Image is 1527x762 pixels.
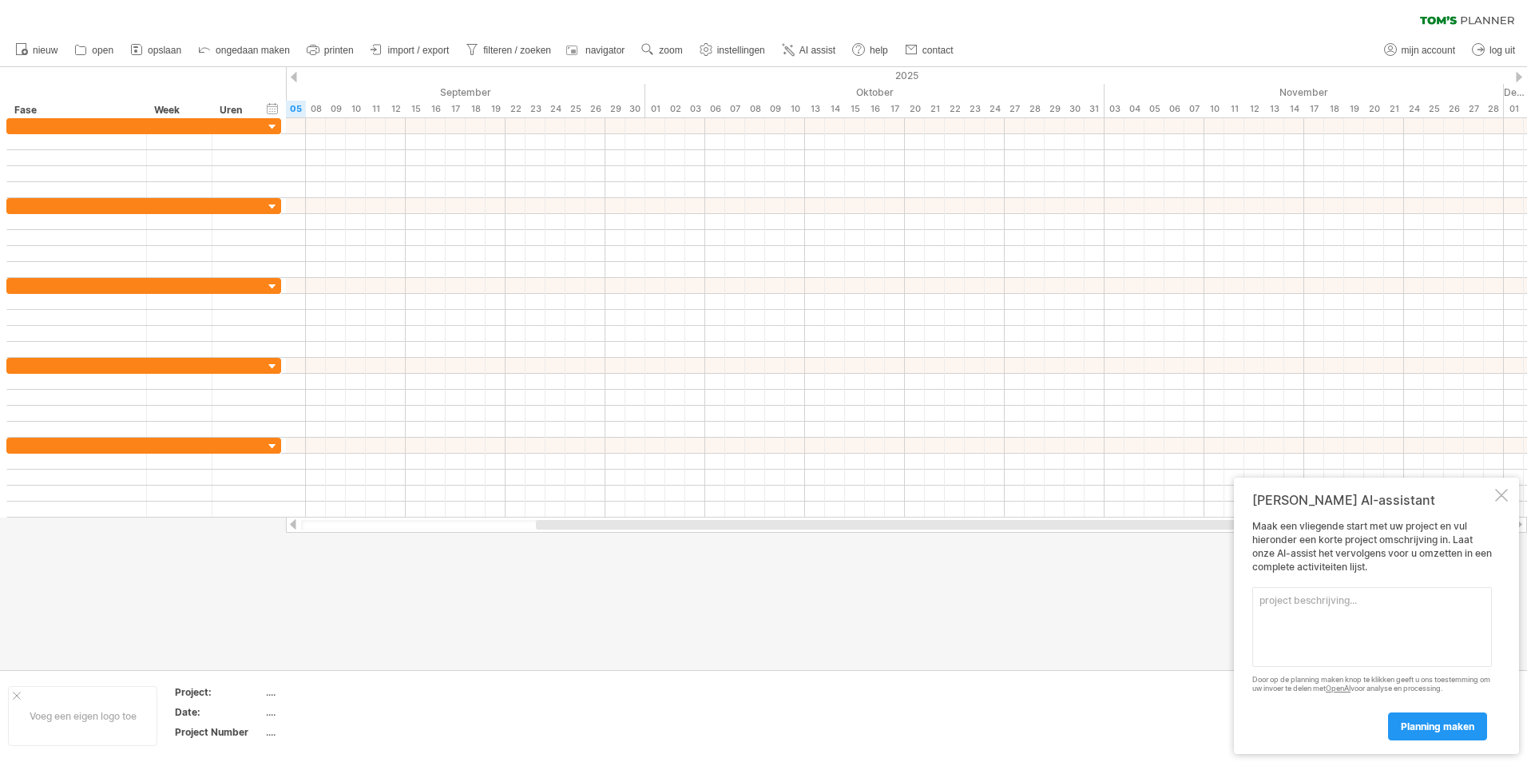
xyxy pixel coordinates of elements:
a: planning maken [1388,712,1487,740]
div: donderdag, 27 November 2025 [1464,101,1484,117]
a: nieuw [11,40,62,61]
div: vrijdag, 10 Oktober 2025 [785,101,805,117]
div: donderdag, 16 Oktober 2025 [865,101,885,117]
div: dinsdag, 18 November 2025 [1324,101,1344,117]
span: import / export [388,45,450,56]
a: AI assist [778,40,840,61]
div: woensdag, 17 September 2025 [446,101,466,117]
div: dinsdag, 30 September 2025 [625,101,645,117]
div: dinsdag, 16 September 2025 [426,101,446,117]
span: opslaan [148,45,181,56]
div: Project Number [175,725,263,739]
span: zoom [659,45,682,56]
div: vrijdag, 26 September 2025 [585,101,605,117]
div: vrijdag, 24 Oktober 2025 [985,101,1005,117]
a: instellingen [696,40,770,61]
div: woensdag, 24 September 2025 [545,101,565,117]
div: woensdag, 1 Oktober 2025 [645,101,665,117]
div: Oktober 2025 [645,84,1105,101]
div: Fase [14,102,137,118]
div: donderdag, 9 Oktober 2025 [765,101,785,117]
div: vrijdag, 12 September 2025 [386,101,406,117]
div: dinsdag, 7 Oktober 2025 [725,101,745,117]
div: dinsdag, 4 November 2025 [1124,101,1144,117]
div: woensdag, 15 Oktober 2025 [845,101,865,117]
span: AI assist [799,45,835,56]
a: OpenAI [1326,684,1351,693]
div: September 2025 [206,84,645,101]
div: dinsdag, 23 September 2025 [526,101,545,117]
div: maandag, 22 September 2025 [506,101,526,117]
div: dinsdag, 9 September 2025 [326,101,346,117]
a: filteren / zoeken [462,40,556,61]
span: nieuw [33,45,58,56]
div: maandag, 1 December 2025 [1504,101,1524,117]
div: vrijdag, 17 Oktober 2025 [885,101,905,117]
div: maandag, 13 Oktober 2025 [805,101,825,117]
a: help [848,40,893,61]
div: dinsdag, 11 November 2025 [1224,101,1244,117]
a: log uit [1468,40,1520,61]
div: dinsdag, 14 Oktober 2025 [825,101,845,117]
span: planning maken [1401,720,1474,732]
div: Uren [220,102,255,118]
div: dinsdag, 21 Oktober 2025 [925,101,945,117]
div: November 2025 [1105,84,1504,101]
div: woensdag, 26 November 2025 [1444,101,1464,117]
div: maandag, 8 September 2025 [306,101,326,117]
a: import / export [367,40,454,61]
span: printen [324,45,354,56]
a: mijn account [1380,40,1460,61]
div: donderdag, 6 November 2025 [1164,101,1184,117]
div: dinsdag, 28 Oktober 2025 [1025,101,1045,117]
a: navigator [564,40,629,61]
div: vrijdag, 14 November 2025 [1284,101,1304,117]
span: contact [922,45,954,56]
div: maandag, 29 September 2025 [605,101,625,117]
div: donderdag, 25 September 2025 [565,101,585,117]
span: filteren / zoeken [483,45,551,56]
div: Door op de planning maken knop te klikken geeft u ons toestemming om uw invoer te delen met voor ... [1252,676,1492,693]
a: ongedaan maken [194,40,295,61]
a: printen [303,40,359,61]
div: maandag, 20 Oktober 2025 [905,101,925,117]
div: vrijdag, 7 November 2025 [1184,101,1204,117]
div: donderdag, 20 November 2025 [1364,101,1384,117]
div: Project: [175,685,263,699]
div: maandag, 24 November 2025 [1404,101,1424,117]
div: maandag, 3 November 2025 [1105,101,1124,117]
span: log uit [1489,45,1515,56]
div: Maak een vliegende start met uw project en vul hieronder een korte project omschrijving in. Laat ... [1252,520,1492,740]
div: vrijdag, 3 Oktober 2025 [685,101,705,117]
div: woensdag, 29 Oktober 2025 [1045,101,1065,117]
div: vrijdag, 5 September 2025 [286,101,306,117]
div: woensdag, 12 November 2025 [1244,101,1264,117]
div: vrijdag, 19 September 2025 [486,101,506,117]
span: navigator [585,45,625,56]
a: opslaan [126,40,186,61]
div: maandag, 17 November 2025 [1304,101,1324,117]
div: woensdag, 19 November 2025 [1344,101,1364,117]
div: maandag, 15 September 2025 [406,101,426,117]
div: donderdag, 23 Oktober 2025 [965,101,985,117]
div: Week [154,102,203,118]
div: donderdag, 2 Oktober 2025 [665,101,685,117]
div: donderdag, 18 September 2025 [466,101,486,117]
div: maandag, 27 Oktober 2025 [1005,101,1025,117]
div: vrijdag, 31 Oktober 2025 [1085,101,1105,117]
div: [PERSON_NAME] AI-assistant [1252,492,1492,508]
div: donderdag, 11 September 2025 [366,101,386,117]
div: woensdag, 10 September 2025 [346,101,366,117]
span: instellingen [717,45,765,56]
a: contact [901,40,958,61]
div: dinsdag, 25 November 2025 [1424,101,1444,117]
div: vrijdag, 21 November 2025 [1384,101,1404,117]
div: Voeg een eigen logo toe [8,686,157,746]
span: mijn account [1402,45,1455,56]
div: vrijdag, 28 November 2025 [1484,101,1504,117]
span: ongedaan maken [216,45,290,56]
span: open [92,45,113,56]
span: help [870,45,888,56]
a: open [70,40,118,61]
div: woensdag, 8 Oktober 2025 [745,101,765,117]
